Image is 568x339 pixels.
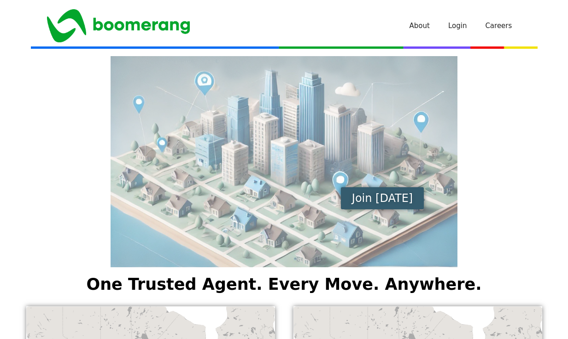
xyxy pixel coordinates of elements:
span: Join [DATE] [352,193,413,204]
nav: Primary [400,12,521,40]
h2: One Trusted Agent. Every Move. Anywhere. [22,276,547,293]
a: Join [DATE] [341,187,424,209]
img: Boomerang Realty Network city graphic [111,56,457,267]
a: Careers [476,12,521,40]
img: Boomerang Realty Network [47,9,190,42]
a: Login [439,12,476,40]
a: About [400,12,439,40]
